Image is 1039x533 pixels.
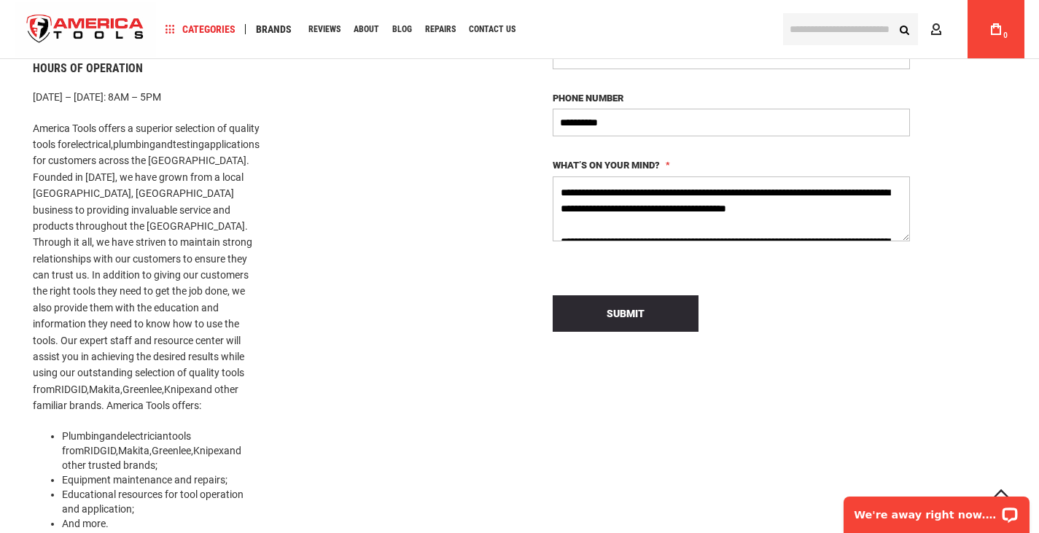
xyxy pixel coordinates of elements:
a: Equipment maintenance and repairs [62,474,225,486]
p: [DATE] – [DATE]: 8AM – 5PM [33,89,260,105]
a: plumbing [113,139,155,150]
a: store logo [15,2,156,57]
a: About [347,20,386,39]
a: Greenlee [152,445,191,456]
button: Search [890,15,918,43]
a: electrician [122,430,168,442]
a: electrical [71,139,111,150]
a: Knipex [164,384,195,395]
li: Educational resources for tool operation and application; [62,487,260,516]
a: Categories [159,20,242,39]
span: What’s on your mind? [553,160,660,171]
span: Phone Number [553,93,623,104]
span: About [354,25,379,34]
a: RIDGID [55,384,87,395]
h6: Hours of Operation [33,62,260,75]
img: America Tools [15,2,156,57]
a: Blog [386,20,419,39]
a: RIDGID [84,445,116,456]
a: Makita [89,384,120,395]
span: Submit [607,308,645,319]
a: Contact Us [462,20,522,39]
a: Brands [249,20,298,39]
iframe: LiveChat chat widget [834,487,1039,533]
a: Plumbing [62,430,105,442]
span: Contact Us [469,25,515,34]
p: America Tools offers a superior selection of quality tools for , and applications for customers a... [33,120,260,414]
li: ; [62,472,260,487]
span: Brands [256,24,292,34]
a: Reviews [302,20,347,39]
a: Repairs [419,20,462,39]
a: Makita [118,445,149,456]
li: and tools from , , , and other trusted brands; [62,429,260,472]
a: testing [173,139,204,150]
span: 0 [1003,31,1008,39]
span: Categories [166,24,236,34]
a: Greenlee [122,384,162,395]
span: Repairs [425,25,456,34]
li: And more. [62,516,260,531]
a: Knipex [193,445,224,456]
span: Blog [392,25,412,34]
button: Submit [553,295,698,332]
span: Reviews [308,25,341,34]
